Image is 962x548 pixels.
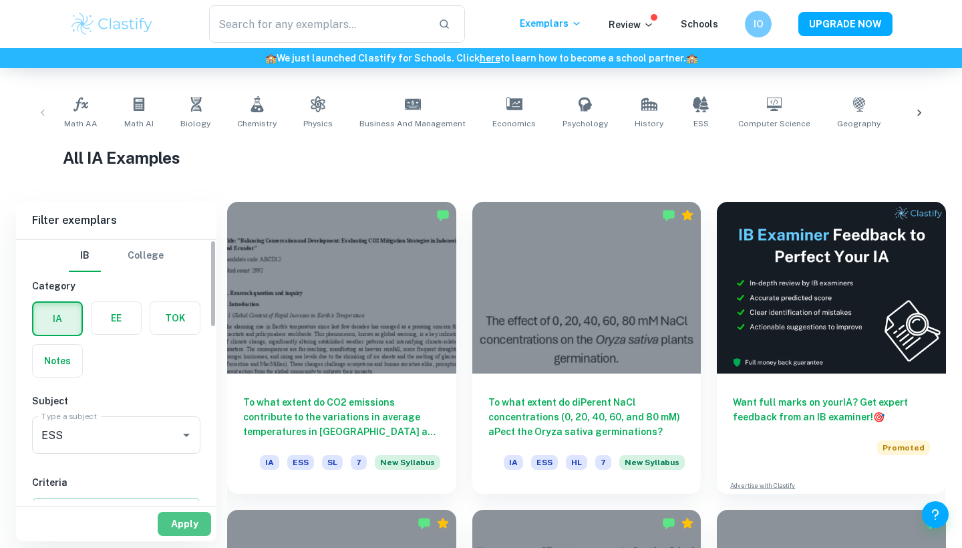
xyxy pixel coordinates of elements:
span: 7 [595,455,611,470]
p: Review [609,17,654,32]
button: TOK [150,302,200,334]
span: New Syllabus [619,455,685,470]
span: Psychology [563,118,608,130]
span: ESS [693,118,709,130]
h6: Category [32,279,200,293]
span: IA [504,455,523,470]
span: 🏫 [686,53,697,63]
span: ESS [531,455,558,470]
div: Premium [436,517,450,530]
button: IA [33,303,82,335]
button: IB [69,240,101,272]
span: Math AI [124,118,154,130]
h6: To what extent do CO2 emissions contribute to the variations in average temperatures in [GEOGRAPH... [243,395,440,439]
h6: We just launched Clastify for Schools. Click to learn how to become a school partner. [3,51,959,65]
h6: Want full marks on your IA ? Get expert feedback from an IB examiner! [733,395,930,424]
h1: All IA Examples [63,146,900,170]
div: Filter type choice [69,240,164,272]
span: Chemistry [237,118,277,130]
button: College [128,240,164,272]
button: Help and Feedback [922,501,949,528]
div: Starting from the May 2026 session, the ESS IA requirements have changed. We created this exempla... [375,455,440,478]
div: Starting from the May 2026 session, the ESS IA requirements have changed. We created this exempla... [619,455,685,478]
span: Math AA [64,118,98,130]
a: Schools [681,19,718,29]
span: 7 [351,455,367,470]
p: Exemplars [520,16,582,31]
h6: To what extent do diPerent NaCl concentrations (0, 20, 40, 60, and 80 mM) aPect the Oryza sativa ... [488,395,685,439]
span: Biology [180,118,210,130]
a: Advertise with Clastify [730,481,795,491]
a: To what extent do diPerent NaCl concentrations (0, 20, 40, 60, and 80 mM) aPect the Oryza sativa ... [472,202,701,494]
span: Economics [492,118,536,130]
a: here [480,53,500,63]
img: Clastify logo [69,11,154,37]
span: SL [322,455,343,470]
span: 🎯 [873,412,885,422]
img: Marked [662,209,675,222]
span: 🏫 [265,53,277,63]
button: Open [177,426,196,444]
span: History [635,118,663,130]
span: ESS [287,455,314,470]
div: Premium [681,517,694,530]
button: Select [32,498,200,522]
span: Promoted [877,440,930,455]
button: UPGRADE NOW [798,12,893,36]
label: Type a subject [41,410,97,422]
img: Marked [436,209,450,222]
img: Thumbnail [717,202,946,374]
h6: Subject [32,394,200,408]
h6: Filter exemplars [16,202,216,239]
a: To what extent do CO2 emissions contribute to the variations in average temperatures in [GEOGRAPH... [227,202,456,494]
h6: Criteria [32,475,200,490]
span: New Syllabus [375,455,440,470]
a: Want full marks on yourIA? Get expert feedback from an IB examiner!PromotedAdvertise with Clastify [717,202,946,494]
img: Marked [662,517,675,530]
h6: IO [751,17,766,31]
span: Geography [837,118,880,130]
button: IO [745,11,772,37]
span: IA [260,455,279,470]
span: Computer Science [738,118,810,130]
span: Physics [303,118,333,130]
button: EE [92,302,141,334]
span: HL [566,455,587,470]
button: Apply [158,512,211,536]
span: Business and Management [359,118,466,130]
button: Notes [33,345,82,377]
img: Marked [418,517,431,530]
div: Premium [681,209,694,222]
input: Search for any exemplars... [209,5,428,43]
